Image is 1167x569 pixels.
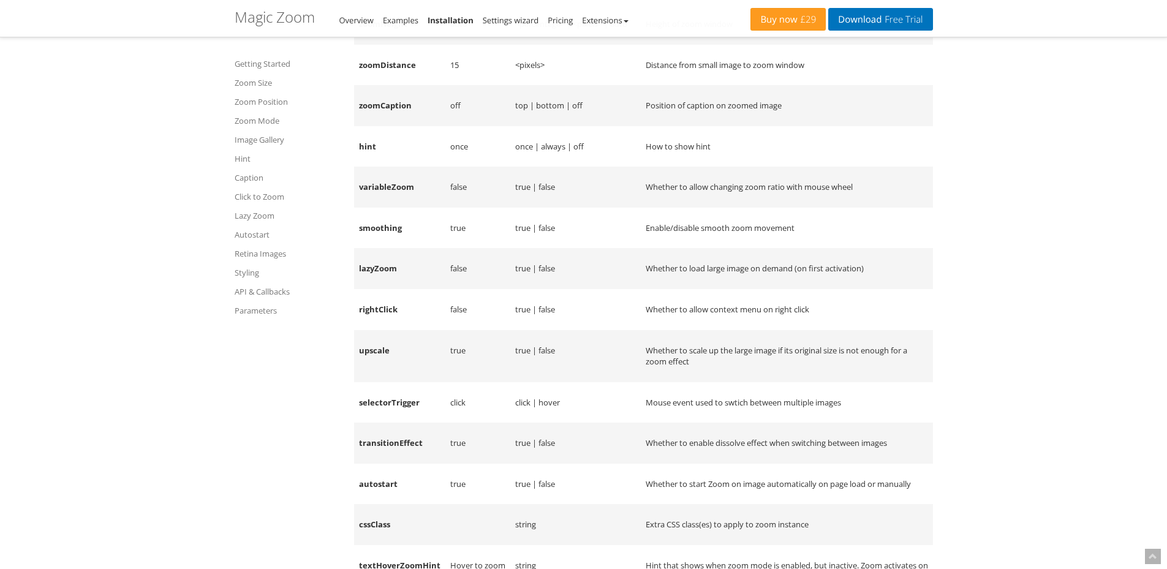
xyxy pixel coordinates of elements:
[445,208,510,249] td: true
[882,15,923,24] span: Free Trial
[582,15,628,26] a: Extensions
[354,423,445,464] td: transitionEffect
[445,85,510,126] td: off
[235,75,339,90] a: Zoom Size
[445,382,510,423] td: click
[641,167,933,208] td: Whether to allow changing zoom ratio with mouse wheel
[235,9,315,25] h1: Magic Zoom
[354,85,445,126] td: zoomCaption
[641,45,933,86] td: Distance from small image to zoom window
[641,289,933,330] td: Whether to allow context menu on right click
[445,126,510,167] td: once
[510,126,641,167] td: once | always | off
[235,151,339,166] a: Hint
[235,265,339,280] a: Styling
[445,45,510,86] td: 15
[510,85,641,126] td: top | bottom | off
[548,15,573,26] a: Pricing
[641,85,933,126] td: Position of caption on zoomed image
[510,504,641,545] td: string
[510,423,641,464] td: true | false
[510,167,641,208] td: true | false
[445,289,510,330] td: false
[354,208,445,249] td: smoothing
[641,126,933,167] td: How to show hint
[445,167,510,208] td: false
[483,15,539,26] a: Settings wizard
[235,56,339,71] a: Getting Started
[428,15,474,26] a: Installation
[354,45,445,86] td: zoomDistance
[828,8,932,31] a: DownloadFree Trial
[510,45,641,86] td: <pixels>
[445,330,510,382] td: true
[641,464,933,505] td: Whether to start Zoom on image automatically on page load or manually
[354,464,445,505] td: autostart
[445,248,510,289] td: false
[235,303,339,318] a: Parameters
[641,330,933,382] td: Whether to scale up the large image if its original size is not enough for a zoom effect
[354,289,445,330] td: rightClick
[235,189,339,204] a: Click to Zoom
[235,208,339,223] a: Lazy Zoom
[510,289,641,330] td: true | false
[235,170,339,185] a: Caption
[641,248,933,289] td: Whether to load large image on demand (on first activation)
[235,94,339,109] a: Zoom Position
[354,382,445,423] td: selectorTrigger
[354,167,445,208] td: variableZoom
[641,423,933,464] td: Whether to enable dissolve effect when switching between images
[354,330,445,382] td: upscale
[235,132,339,147] a: Image Gallery
[235,246,339,261] a: Retina Images
[510,248,641,289] td: true | false
[235,284,339,299] a: API & Callbacks
[510,208,641,249] td: true | false
[641,208,933,249] td: Enable/disable smooth zoom movement
[235,227,339,242] a: Autostart
[354,126,445,167] td: hint
[354,504,445,545] td: cssClass
[510,464,641,505] td: true | false
[339,15,374,26] a: Overview
[510,330,641,382] td: true | false
[445,464,510,505] td: true
[383,15,418,26] a: Examples
[510,382,641,423] td: click | hover
[354,248,445,289] td: lazyZoom
[235,113,339,128] a: Zoom Mode
[798,15,817,24] span: £29
[641,504,933,545] td: Extra CSS class(es) to apply to zoom instance
[445,423,510,464] td: true
[750,8,826,31] a: Buy now£29
[641,382,933,423] td: Mouse event used to swtich between multiple images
